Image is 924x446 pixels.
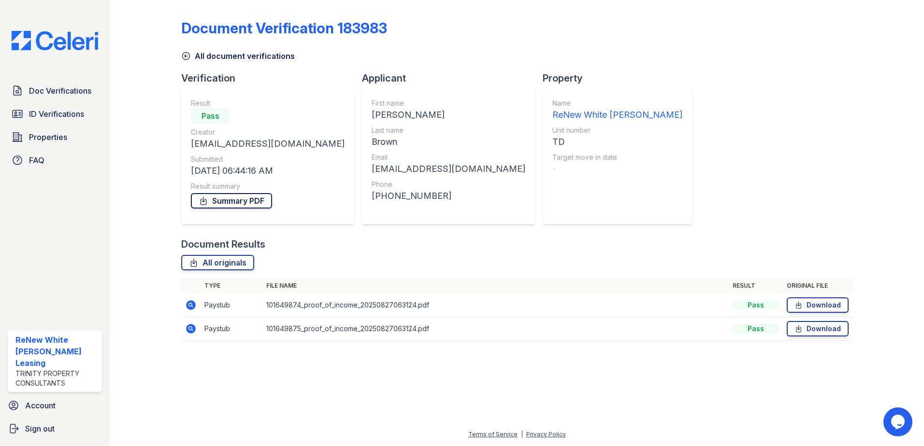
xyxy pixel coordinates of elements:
[181,255,254,270] a: All originals
[552,135,682,149] div: TD
[883,407,914,436] iframe: chat widget
[4,419,106,438] a: Sign out
[372,98,525,108] div: First name
[201,278,262,293] th: Type
[552,162,682,176] div: -
[181,50,295,62] a: All document verifications
[521,431,523,438] div: |
[372,180,525,189] div: Phone
[191,137,345,151] div: [EMAIL_ADDRESS][DOMAIN_NAME]
[787,297,849,313] a: Download
[468,431,518,438] a: Terms of Service
[15,334,98,369] div: ReNew White [PERSON_NAME] Leasing
[191,98,345,108] div: Result
[262,278,729,293] th: File name
[783,278,852,293] th: Original file
[8,151,102,170] a: FAQ
[8,81,102,100] a: Doc Verifications
[201,293,262,317] td: Paystub
[25,423,55,434] span: Sign out
[29,131,67,143] span: Properties
[4,396,106,415] a: Account
[201,317,262,341] td: Paystub
[733,324,779,334] div: Pass
[15,369,98,388] div: Trinity Property Consultants
[191,164,345,178] div: [DATE] 06:44:16 AM
[733,300,779,310] div: Pass
[372,162,525,176] div: [EMAIL_ADDRESS][DOMAIN_NAME]
[372,189,525,203] div: [PHONE_NUMBER]
[191,193,272,209] a: Summary PDF
[372,153,525,162] div: Email
[191,154,345,164] div: Submitted
[191,108,230,124] div: Pass
[787,321,849,336] a: Download
[262,317,729,341] td: 101649875_proof_of_income_20250827063124.pdf
[8,127,102,147] a: Properties
[543,71,700,85] div: Property
[262,293,729,317] td: 101649874_proof_of_income_20250827063124.pdf
[181,71,362,85] div: Verification
[372,135,525,149] div: Brown
[181,237,265,251] div: Document Results
[25,400,56,411] span: Account
[29,85,91,97] span: Doc Verifications
[552,125,682,135] div: Unit number
[191,181,345,191] div: Result summary
[191,127,345,137] div: Creator
[372,108,525,122] div: [PERSON_NAME]
[526,431,566,438] a: Privacy Policy
[552,98,682,108] div: Name
[4,31,106,50] img: CE_Logo_Blue-a8612792a0a2168367f1c8372b55b34899dd931a85d93a1a3d3e32e68fde9ad4.png
[362,71,543,85] div: Applicant
[8,104,102,124] a: ID Verifications
[552,108,682,122] div: ReNew White [PERSON_NAME]
[29,154,44,166] span: FAQ
[372,125,525,135] div: Last name
[552,98,682,122] a: Name ReNew White [PERSON_NAME]
[181,19,387,37] div: Document Verification 183983
[729,278,783,293] th: Result
[29,108,84,120] span: ID Verifications
[552,153,682,162] div: Target move in date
